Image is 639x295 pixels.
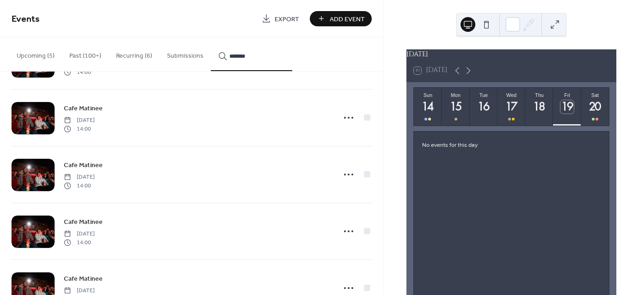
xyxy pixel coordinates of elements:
div: 14 [421,100,435,114]
div: Mon [444,92,467,98]
span: 14:00 [64,238,95,247]
span: Cafe Matinee [64,217,103,227]
div: Tue [473,92,495,98]
a: Cafe Matinee [64,103,103,114]
div: Thu [528,92,550,98]
div: Fri [556,92,578,98]
button: Sat20 [581,88,609,126]
button: Mon15 [442,88,469,126]
button: Fri19 [553,88,581,126]
button: Thu18 [525,88,553,126]
span: Add Event [330,14,365,24]
span: [DATE] [64,287,95,295]
span: [DATE] [64,173,95,181]
span: Events [12,10,40,28]
a: Cafe Matinee [64,217,103,227]
span: Export [275,14,299,24]
a: Cafe Matinee [64,273,103,284]
button: Sun14 [414,88,442,126]
div: Wed [500,92,522,98]
div: 19 [560,100,574,114]
button: Upcoming (5) [9,37,62,70]
button: Wed17 [498,88,525,126]
div: No events for this day [415,135,608,155]
a: Export [255,11,306,26]
span: [DATE] [64,116,95,125]
div: [DATE] [406,49,616,60]
div: Sat [584,92,606,98]
div: 16 [477,100,490,114]
span: [DATE] [64,230,95,238]
button: Tue16 [470,88,498,126]
div: 15 [449,100,462,114]
button: Past (100+) [62,37,109,70]
a: Cafe Matinee [64,160,103,170]
div: 17 [504,100,518,114]
span: Cafe Matinee [64,161,103,170]
div: 20 [588,100,602,114]
button: Add Event [310,11,372,26]
div: Sun [417,92,439,98]
span: 14:00 [64,125,95,133]
span: 14:00 [64,181,95,190]
span: Cafe Matinee [64,274,103,284]
button: Recurring (6) [109,37,160,70]
button: Submissions [160,37,211,70]
div: 18 [533,100,546,114]
span: Cafe Matinee [64,104,103,114]
span: 14:00 [64,68,95,76]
